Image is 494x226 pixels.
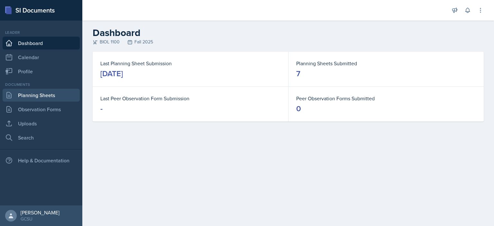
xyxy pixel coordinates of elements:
div: BIOL 1100 Fall 2025 [93,39,484,45]
a: Profile [3,65,80,78]
div: Help & Documentation [3,154,80,167]
div: GCSU [21,216,59,222]
dt: Planning Sheets Submitted [296,59,476,67]
a: Uploads [3,117,80,130]
div: Documents [3,82,80,87]
dt: Peer Observation Forms Submitted [296,95,476,102]
a: Dashboard [3,37,80,50]
h2: Dashboard [93,27,484,39]
a: Search [3,131,80,144]
div: 0 [296,104,301,114]
div: Leader [3,30,80,35]
a: Planning Sheets [3,89,80,102]
dt: Last Peer Observation Form Submission [100,95,280,102]
div: [PERSON_NAME] [21,209,59,216]
a: Observation Forms [3,103,80,116]
div: 7 [296,68,300,79]
dt: Last Planning Sheet Submission [100,59,280,67]
a: Calendar [3,51,80,64]
div: [DATE] [100,68,123,79]
div: - [100,104,103,114]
